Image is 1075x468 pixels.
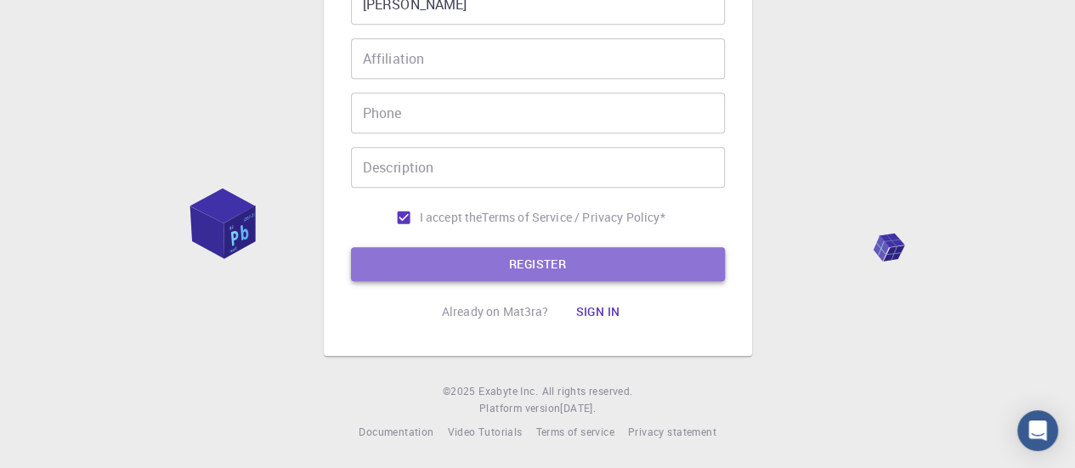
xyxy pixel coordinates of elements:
a: [DATE]. [560,400,596,417]
p: Already on Mat3ra? [442,303,549,320]
span: Documentation [359,425,433,438]
span: Exabyte Inc. [478,384,538,398]
p: Terms of Service / Privacy Policy * [482,209,665,226]
span: Terms of service [535,425,614,438]
span: All rights reserved. [541,383,632,400]
span: I accept the [420,209,483,226]
a: Documentation [359,424,433,441]
a: Privacy statement [628,424,716,441]
span: © 2025 [443,383,478,400]
span: [DATE] . [560,401,596,414]
a: Exabyte Inc. [478,383,538,400]
button: Sign in [562,295,633,329]
a: Terms of service [535,424,614,441]
span: Privacy statement [628,425,716,438]
a: Terms of Service / Privacy Policy* [482,209,665,226]
a: Video Tutorials [447,424,522,441]
div: Open Intercom Messenger [1017,410,1058,451]
span: Video Tutorials [447,425,522,438]
button: REGISTER [351,247,725,281]
span: Platform version [479,400,560,417]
